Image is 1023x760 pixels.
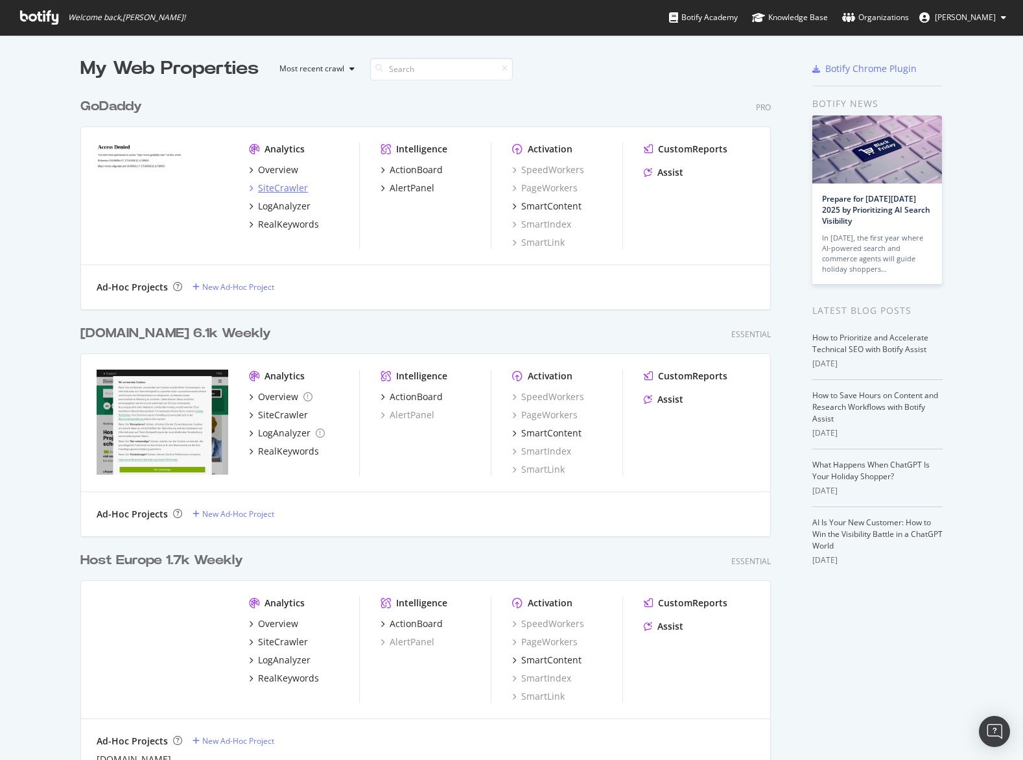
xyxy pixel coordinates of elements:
a: ActionBoard [381,390,443,403]
a: Assist [644,393,683,406]
div: Ad-Hoc Projects [97,508,168,521]
div: CustomReports [658,143,727,156]
a: ActionBoard [381,163,443,176]
div: Host Europe 1.7k Weekly [80,551,243,570]
a: Overview [249,390,312,403]
a: SmartLink [512,690,565,703]
a: SmartContent [512,654,582,667]
div: SmartIndex [512,672,571,685]
a: Prepare for [DATE][DATE] 2025 by Prioritizing AI Search Visibility [822,193,930,226]
div: SiteCrawler [258,635,308,648]
div: New Ad-Hoc Project [202,508,274,519]
div: Open Intercom Messenger [979,716,1010,747]
a: SmartLink [512,463,565,476]
a: SpeedWorkers [512,390,584,403]
a: Host Europe 1.7k Weekly [80,551,248,570]
a: New Ad-Hoc Project [193,735,274,746]
a: SiteCrawler [249,182,308,195]
a: CustomReports [644,597,727,610]
a: LogAnalyzer [249,200,311,213]
div: Organizations [842,11,909,24]
div: New Ad-Hoc Project [202,735,274,746]
div: Assist [657,393,683,406]
a: New Ad-Hoc Project [193,508,274,519]
a: Botify Chrome Plugin [812,62,917,75]
div: Botify Chrome Plugin [825,62,917,75]
input: Search [370,58,513,80]
div: [DATE] [812,554,943,566]
a: LogAnalyzer [249,654,311,667]
div: My Web Properties [80,56,259,82]
a: PageWorkers [512,409,578,422]
a: SmartIndex [512,218,571,231]
div: Overview [258,390,298,403]
img: Prepare for Black Friday 2025 by Prioritizing AI Search Visibility [812,115,942,184]
div: Analytics [265,597,305,610]
a: Assist [644,166,683,179]
div: Assist [657,166,683,179]
span: Mike Tekula [935,12,996,23]
img: df.eu [97,370,228,475]
a: How to Prioritize and Accelerate Technical SEO with Botify Assist [812,332,928,355]
div: Essential [731,556,771,567]
div: RealKeywords [258,218,319,231]
div: SmartContent [521,200,582,213]
div: [DATE] [812,427,943,439]
button: Most recent crawl [269,58,360,79]
a: PageWorkers [512,182,578,195]
div: ActionBoard [390,617,443,630]
div: SpeedWorkers [512,163,584,176]
div: Intelligence [396,370,447,383]
a: ActionBoard [381,617,443,630]
div: ActionBoard [390,390,443,403]
div: Most recent crawl [279,65,344,73]
a: Assist [644,620,683,633]
div: ActionBoard [390,163,443,176]
a: AI Is Your New Customer: How to Win the Visibility Battle in a ChatGPT World [812,517,943,551]
img: godaddy.com [97,143,228,248]
div: Analytics [265,143,305,156]
a: [DOMAIN_NAME] 6.1k Weekly [80,324,276,343]
div: RealKeywords [258,672,319,685]
a: CustomReports [644,143,727,156]
a: GoDaddy [80,97,147,116]
div: SmartContent [521,427,582,440]
div: SpeedWorkers [512,617,584,630]
a: SmartContent [512,200,582,213]
div: Knowledge Base [752,11,828,24]
a: SmartLink [512,236,565,249]
a: LogAnalyzer [249,427,325,440]
a: SiteCrawler [249,409,308,422]
div: Latest Blog Posts [812,303,943,318]
a: RealKeywords [249,672,319,685]
div: Analytics [265,370,305,383]
a: SmartContent [512,427,582,440]
div: AlertPanel [381,409,434,422]
div: Activation [528,143,572,156]
div: [DATE] [812,358,943,370]
div: Botify Academy [669,11,738,24]
div: Intelligence [396,597,447,610]
div: [DOMAIN_NAME] 6.1k Weekly [80,324,271,343]
div: Essential [731,329,771,340]
div: SiteCrawler [258,409,308,422]
div: Overview [258,617,298,630]
div: Activation [528,597,572,610]
a: SmartIndex [512,445,571,458]
a: AlertPanel [381,635,434,648]
div: Intelligence [396,143,447,156]
div: Activation [528,370,572,383]
div: RealKeywords [258,445,319,458]
div: Assist [657,620,683,633]
a: AlertPanel [381,182,434,195]
div: AlertPanel [390,182,434,195]
div: Ad-Hoc Projects [97,735,168,748]
div: LogAnalyzer [258,200,311,213]
div: SiteCrawler [258,182,308,195]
